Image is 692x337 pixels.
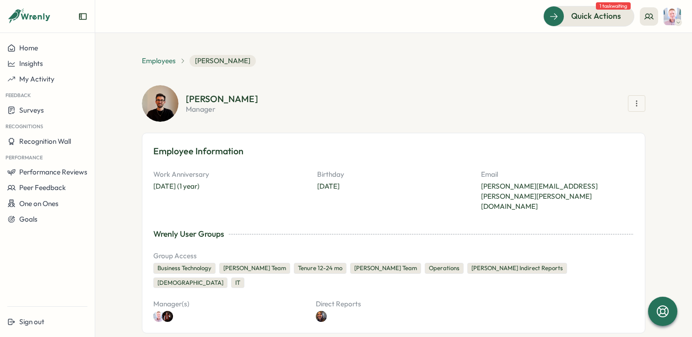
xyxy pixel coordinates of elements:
div: Wrenly User Groups [153,228,224,240]
span: Peer Feedback [19,183,66,192]
span: Performance Reviews [19,168,87,176]
p: Email [481,169,634,179]
img: Lauren Farnfield [316,311,327,322]
p: [DATE] [317,181,470,191]
div: [PERSON_NAME] Team [350,263,421,274]
span: Sign out [19,317,44,326]
img: Alex Preece [162,311,173,322]
span: 1 task waiting [596,2,631,10]
span: Quick Actions [571,10,621,22]
span: My Activity [19,75,54,83]
span: Goals [19,215,38,223]
div: IT [231,277,244,288]
span: Home [19,43,38,52]
a: Alex Preece [164,311,175,322]
button: Expand sidebar [78,12,87,21]
div: [PERSON_NAME] Team [219,263,290,274]
p: manager [186,105,258,113]
div: Tenure 12-24 mo [294,263,346,274]
span: Insights [19,59,43,68]
span: [PERSON_NAME] [189,55,256,67]
p: Manager(s) [153,299,308,309]
button: Quick Actions [543,6,634,26]
div: Business Technology [153,263,216,274]
a: Employees [142,56,176,66]
p: Birthday [317,169,470,179]
img: Martyn Fagg [153,311,164,322]
div: [PERSON_NAME] Indirect Reports [467,263,567,274]
img: Martyn Fagg [664,8,681,25]
div: [DATE] (1 year) [153,181,306,191]
span: Surveys [19,106,44,114]
p: Direct Reports [316,299,471,309]
p: [PERSON_NAME][EMAIL_ADDRESS][PERSON_NAME][PERSON_NAME][DOMAIN_NAME] [481,181,634,212]
span: Recognition Wall [19,137,71,146]
p: Work Anniversary [153,169,306,179]
div: Operations [425,263,464,274]
img: Laurie Dunn [142,85,178,122]
p: Group Access [153,251,634,261]
div: [DEMOGRAPHIC_DATA] [153,277,227,288]
span: One on Ones [19,199,59,208]
h3: Employee Information [153,144,634,158]
div: [PERSON_NAME] [186,94,258,103]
